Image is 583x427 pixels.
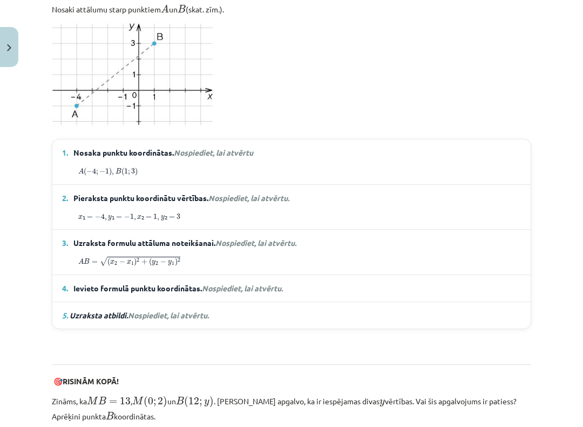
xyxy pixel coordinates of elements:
[134,258,137,266] span: )
[137,216,141,219] span: x
[73,147,253,158] span: Nosaka punktu koordinātas.
[87,216,93,219] span: =
[161,216,165,221] span: y
[116,169,121,174] span: B
[119,259,125,265] span: −
[153,399,156,406] span: ;
[108,216,112,221] span: y
[130,214,134,219] span: 1
[178,5,186,12] span: B
[121,168,124,176] span: (
[73,237,296,249] span: Uzraksta formulu attāluma noteikšanai.
[110,261,114,264] span: x
[116,216,122,219] span: =
[92,261,98,264] span: =
[169,216,175,219] span: =
[86,169,92,175] span: −
[137,258,139,262] span: 2
[109,168,112,176] span: )
[149,258,152,266] span: (
[78,258,84,264] span: A
[52,2,531,15] p: Nosaki attālumu starp punktiem un (skat. zīm.).
[131,169,135,174] span: 3
[177,214,180,219] span: 3
[83,217,85,219] span: ₁
[131,261,134,265] span: 1
[165,217,167,219] span: ₂
[62,237,68,249] span: 3.
[101,214,105,219] span: 4
[141,217,144,219] span: ₂
[52,393,531,422] p: Zināms, ka , un . [PERSON_NAME] apgalvo, ka ir iespējamas divas vērtības. Vai šis apgalvojums ir ...
[153,214,157,219] span: 1
[128,170,130,175] span: ;
[168,261,172,266] span: y
[184,396,188,408] span: (
[141,259,147,265] span: +
[78,168,84,174] span: A
[132,397,144,404] span: M
[120,397,131,405] span: 13
[106,411,114,419] span: B
[87,397,98,404] span: M
[52,376,531,387] p: 🎯
[73,192,291,204] span: Pieraksta punktu koordinātu vērtības.
[99,169,105,175] span: −
[176,397,184,404] span: B
[70,310,209,320] span: Uzraksta atbildi.
[62,192,68,204] span: 2.
[215,238,296,248] span: Nospiediet, lai atvērtu.
[379,399,385,406] span: y
[92,169,96,174] span: 4
[209,396,214,408] span: )
[62,283,521,294] summary: 4. Ievieto formulā punktu koordinātas.Nospiediet, lai atvērtu.
[62,310,521,321] summary: 5. Uzraksta atbildi.Nospiediet, lai atvērtu.
[105,217,107,221] span: ,
[78,216,83,219] span: x
[146,216,152,219] span: =
[208,193,289,203] span: Nospiediet, lai atvērtu.
[100,257,107,266] span: √
[98,397,106,404] span: B
[148,397,153,405] span: 0
[161,4,169,12] span: A
[124,215,130,220] span: −
[109,400,117,404] span: =
[62,310,68,320] span: 5.
[174,148,253,157] em: Nospiediet, lai atvērtu
[128,310,209,320] span: Nospiediet, lai atvērtu.
[175,258,178,266] span: )
[62,147,68,158] span: 1.
[84,259,90,264] span: B
[178,258,180,262] span: 2
[158,397,163,405] span: 2
[163,396,167,408] span: )
[105,169,109,174] span: 1
[84,168,86,176] span: (
[114,261,117,265] span: 2
[62,237,521,249] summary: 3. Uzraksta formulu attāluma noteikšanai.Nospiediet, lai atvērtu.
[172,261,174,265] span: 1
[62,283,68,294] span: 4.
[95,215,101,220] span: −
[112,171,114,175] span: ,
[144,396,148,408] span: (
[7,44,11,51] img: icon-close-lesson-0947bae3869378f0d4975bcd49f059093ad1ed9edebbc8119c70593378902aed.svg
[124,169,128,174] span: 1
[202,283,283,293] span: Nospiediet, lai atvērtu.
[112,217,114,219] span: ₁
[73,283,283,294] span: Ievieto formulā punktu koordinātas.
[107,258,110,266] span: (
[62,147,521,158] summary: 1. Nosaka punktu koordinātas.Nospiediet, lai atvērtu
[134,217,136,221] span: ,
[62,192,521,204] summary: 2. Pieraksta punktu koordinātu vērtības.Nospiediet, lai atvērtu.
[188,397,199,405] span: 12
[135,168,138,176] span: )
[63,376,119,386] strong: RISINĀM KOPĀ!
[160,259,166,265] span: −
[199,399,202,406] span: ;
[152,261,155,266] span: y
[96,170,98,175] span: ;
[155,261,158,265] span: 2
[157,217,159,221] span: ,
